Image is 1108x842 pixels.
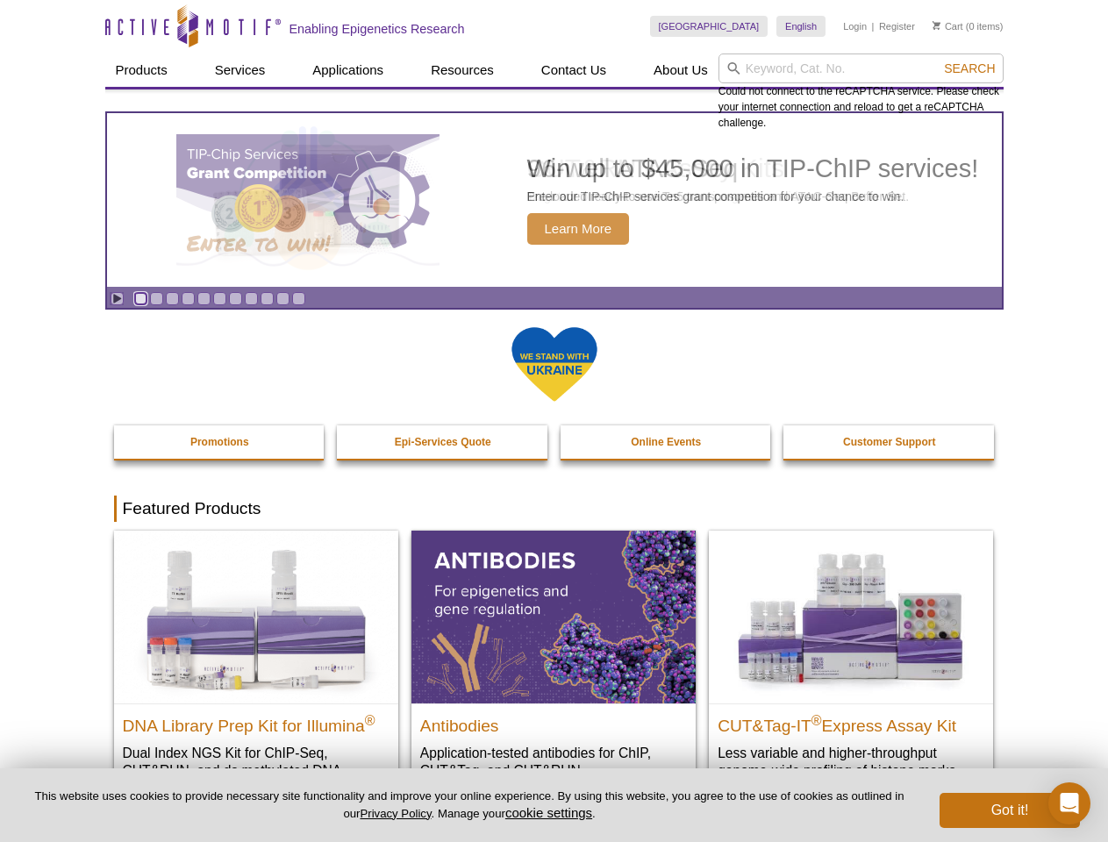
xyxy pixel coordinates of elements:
[292,292,305,305] a: Go to slide 11
[879,20,915,32] a: Register
[276,292,290,305] a: Go to slide 10
[411,531,696,703] img: All Antibodies
[527,155,979,182] h2: Win up to $45,000 in TIP-ChIP services!
[718,54,1004,83] input: Keyword, Cat. No.
[643,54,718,87] a: About Us
[197,292,211,305] a: Go to slide 5
[872,16,875,37] li: |
[531,54,617,87] a: Contact Us
[527,213,630,245] span: Learn More
[939,61,1000,76] button: Search
[527,189,979,204] p: Enter our TIP-ChIP services grant competition for your chance to win.
[123,709,390,735] h2: DNA Library Prep Kit for Illumina
[360,807,431,820] a: Privacy Policy
[290,21,465,37] h2: Enabling Epigenetics Research
[229,292,242,305] a: Go to slide 7
[114,425,326,459] a: Promotions
[337,425,549,459] a: Epi-Services Quote
[107,113,1002,287] article: TIP-ChIP Services Grant Competition
[114,496,995,522] h2: Featured Products
[134,292,147,305] a: Go to slide 1
[261,292,274,305] a: Go to slide 9
[182,292,195,305] a: Go to slide 4
[420,744,687,780] p: Application-tested antibodies for ChIP, CUT&Tag, and CUT&RUN.
[843,436,935,448] strong: Customer Support
[420,709,687,735] h2: Antibodies
[709,531,993,796] a: CUT&Tag-IT® Express Assay Kit CUT&Tag-IT®Express Assay Kit Less variable and higher-throughput ge...
[718,709,984,735] h2: CUT&Tag-IT Express Assay Kit
[190,436,249,448] strong: Promotions
[420,54,504,87] a: Resources
[105,54,178,87] a: Products
[650,16,768,37] a: [GEOGRAPHIC_DATA]
[944,61,995,75] span: Search
[245,292,258,305] a: Go to slide 8
[123,744,390,797] p: Dual Index NGS Kit for ChIP-Seq, CUT&RUN, and ds methylated DNA assays.
[940,793,1080,828] button: Got it!
[111,292,124,305] a: Toggle autoplay
[933,21,940,30] img: Your Cart
[933,20,963,32] a: Cart
[561,425,773,459] a: Online Events
[811,712,822,727] sup: ®
[411,531,696,796] a: All Antibodies Antibodies Application-tested antibodies for ChIP, CUT&Tag, and CUT&RUN.
[709,531,993,703] img: CUT&Tag-IT® Express Assay Kit
[631,436,701,448] strong: Online Events
[1048,782,1090,824] div: Open Intercom Messenger
[204,54,276,87] a: Services
[511,325,598,403] img: We Stand With Ukraine
[176,134,440,266] img: TIP-ChIP Services Grant Competition
[114,531,398,703] img: DNA Library Prep Kit for Illumina
[505,805,592,820] button: cookie settings
[213,292,226,305] a: Go to slide 6
[718,744,984,780] p: Less variable and higher-throughput genome-wide profiling of histone marks​.
[783,425,996,459] a: Customer Support
[28,788,911,822] p: This website uses cookies to provide necessary site functionality and improve your online experie...
[365,712,375,727] sup: ®
[114,531,398,814] a: DNA Library Prep Kit for Illumina DNA Library Prep Kit for Illumina® Dual Index NGS Kit for ChIP-...
[107,113,1002,287] a: TIP-ChIP Services Grant Competition Win up to $45,000 in TIP-ChIP services! Enter our TIP-ChIP se...
[933,16,1004,37] li: (0 items)
[166,292,179,305] a: Go to slide 3
[395,436,491,448] strong: Epi-Services Quote
[718,54,1004,131] div: Could not connect to the reCAPTCHA service. Please check your internet connection and reload to g...
[302,54,394,87] a: Applications
[776,16,826,37] a: English
[150,292,163,305] a: Go to slide 2
[843,20,867,32] a: Login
